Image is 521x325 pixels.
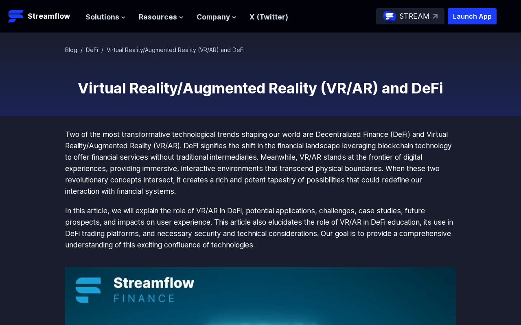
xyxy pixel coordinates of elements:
[8,8,24,24] img: Streamflow Logo
[28,11,70,22] p: Streamflow
[81,46,83,53] span: /
[448,8,497,24] button: Launch App
[139,11,184,23] button: Resources
[86,46,98,53] a: DeFi
[139,11,177,23] span: Resources
[433,14,438,19] img: top-right-arrow.svg
[101,46,103,53] span: /
[65,80,456,96] h1: Virtual Reality/Augmented Reality (VR/AR) and DeFi
[85,11,126,23] button: Solutions
[383,10,396,23] img: streamflow-logo-circle.png
[65,205,456,251] p: In this article, we will explain the role of VR/AR in DeFi, potential applications, challenges, c...
[197,11,236,23] button: Company
[65,129,456,197] p: Two of the most transformative technological trends shaping our world are Decentralized Finance (...
[107,46,245,53] span: Virtual Reality/Augmented Reality (VR/AR) and DeFi
[376,8,444,24] a: STREAM
[197,11,230,23] span: Company
[85,11,119,23] span: Solutions
[8,8,77,24] a: Streamflow
[250,13,288,21] a: X (Twitter)
[399,11,429,22] p: STREAM
[65,46,77,53] a: Blog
